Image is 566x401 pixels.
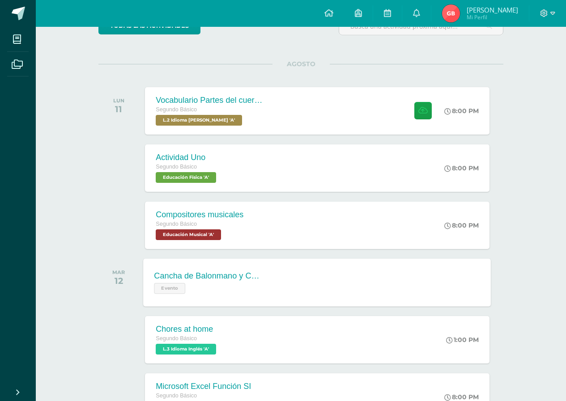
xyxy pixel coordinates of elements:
[154,271,263,281] div: Cancha de Balonmano y Contenido
[272,60,330,68] span: AGOSTO
[156,153,218,162] div: Actividad Uno
[467,13,518,21] span: Mi Perfil
[444,164,479,172] div: 8:00 PM
[467,5,518,14] span: [PERSON_NAME]
[442,4,460,22] img: 9185c66dc9726b1477dadf30fab59419.png
[156,115,242,126] span: L.2 Idioma Maya Kaqchikel 'A'
[156,164,197,170] span: Segundo Básico
[113,104,124,114] div: 11
[156,382,251,391] div: Microsoft Excel Función SI
[156,393,197,399] span: Segundo Básico
[112,275,125,286] div: 12
[156,344,216,355] span: L.3 Idioma Inglés 'A'
[156,229,221,240] span: Educación Musical 'A'
[154,283,186,294] span: Evento
[156,106,197,113] span: Segundo Básico
[156,96,263,105] div: Vocabulario Partes del cuerpo
[156,221,197,227] span: Segundo Básico
[444,393,479,401] div: 8:00 PM
[156,210,243,219] div: Compositores musicales
[156,172,216,183] span: Educación Física 'A'
[156,325,218,334] div: Chores at home
[444,107,479,115] div: 8:00 PM
[112,269,125,275] div: MAR
[446,336,479,344] div: 1:00 PM
[156,335,197,342] span: Segundo Básico
[113,97,124,104] div: LUN
[444,221,479,229] div: 8:00 PM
